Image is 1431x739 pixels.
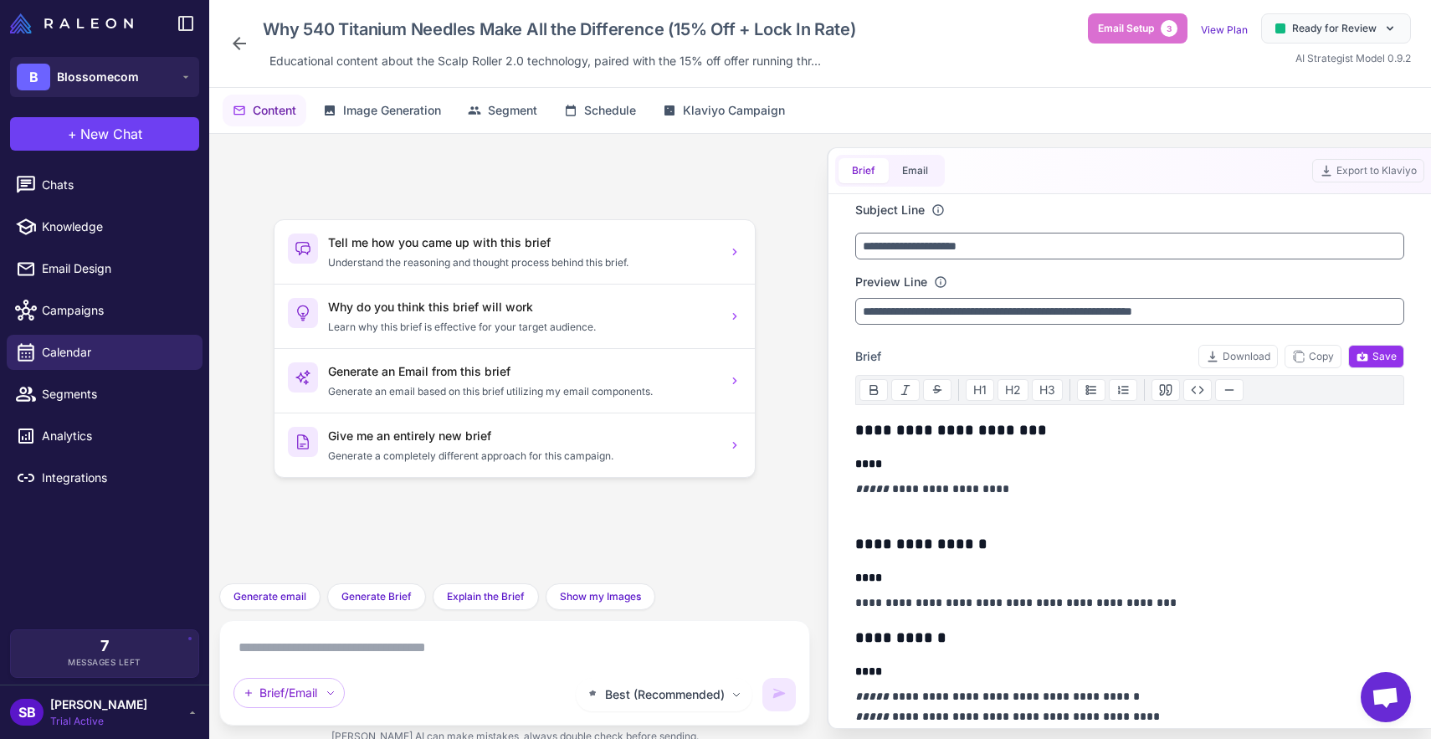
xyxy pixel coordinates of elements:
[42,427,189,445] span: Analytics
[50,714,147,729] span: Trial Active
[100,639,109,654] span: 7
[42,469,189,487] span: Integrations
[256,13,862,45] div: Click to edit campaign name
[328,234,718,252] h3: Tell me how you came up with this brief
[1161,20,1177,37] span: 3
[7,167,203,203] a: Chats
[42,301,189,320] span: Campaigns
[7,335,203,370] a: Calendar
[7,460,203,495] a: Integrations
[328,320,718,335] p: Learn why this brief is effective for your target audience.
[233,589,306,604] span: Generate email
[269,52,821,70] span: Educational content about the Scalp Roller 2.0 technology, paired with the 15% off offer running ...
[253,101,296,120] span: Content
[1292,21,1377,36] span: Ready for Review
[42,259,189,278] span: Email Design
[17,64,50,90] div: B
[233,678,345,708] div: Brief/Email
[855,347,881,366] span: Brief
[223,95,306,126] button: Content
[7,418,203,454] a: Analytics
[1285,345,1341,368] button: Copy
[605,685,725,704] span: Best (Recommended)
[546,583,655,610] button: Show my Images
[488,101,537,120] span: Segment
[653,95,795,126] button: Klaviyo Campaign
[1198,345,1278,368] button: Download
[1088,13,1187,44] button: Email Setup3
[1295,52,1411,64] span: AI Strategist Model 0.9.2
[10,57,199,97] button: BBlossomecom
[263,49,828,74] div: Click to edit description
[7,293,203,328] a: Campaigns
[447,589,525,604] span: Explain the Brief
[839,158,889,183] button: Brief
[966,379,994,401] button: H1
[68,124,77,144] span: +
[7,209,203,244] a: Knowledge
[10,13,140,33] a: Raleon Logo
[560,589,641,604] span: Show my Images
[998,379,1028,401] button: H2
[68,656,141,669] span: Messages Left
[433,583,539,610] button: Explain the Brief
[1361,672,1411,722] div: Open chat
[328,362,718,381] h3: Generate an Email from this brief
[10,117,199,151] button: +New Chat
[1201,23,1248,36] a: View Plan
[1098,21,1154,36] span: Email Setup
[1292,349,1334,364] span: Copy
[1312,159,1424,182] button: Export to Klaviyo
[889,158,941,183] button: Email
[50,695,147,714] span: [PERSON_NAME]
[313,95,451,126] button: Image Generation
[855,201,925,219] label: Subject Line
[1348,345,1404,368] button: Save
[57,68,139,86] span: Blossomecom
[42,218,189,236] span: Knowledge
[1032,379,1063,401] button: H3
[341,589,412,604] span: Generate Brief
[343,101,441,120] span: Image Generation
[327,583,426,610] button: Generate Brief
[219,583,321,610] button: Generate email
[42,385,189,403] span: Segments
[1356,349,1397,364] span: Save
[683,101,785,120] span: Klaviyo Campaign
[328,255,718,270] p: Understand the reasoning and thought process behind this brief.
[584,101,636,120] span: Schedule
[855,273,927,291] label: Preview Line
[10,699,44,726] div: SB
[80,124,142,144] span: New Chat
[10,13,133,33] img: Raleon Logo
[7,251,203,286] a: Email Design
[328,298,718,316] h3: Why do you think this brief will work
[554,95,646,126] button: Schedule
[328,449,718,464] p: Generate a completely different approach for this campaign.
[42,176,189,194] span: Chats
[576,678,752,711] button: Best (Recommended)
[328,427,718,445] h3: Give me an entirely new brief
[42,343,189,362] span: Calendar
[458,95,547,126] button: Segment
[328,384,718,399] p: Generate an email based on this brief utilizing my email components.
[7,377,203,412] a: Segments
